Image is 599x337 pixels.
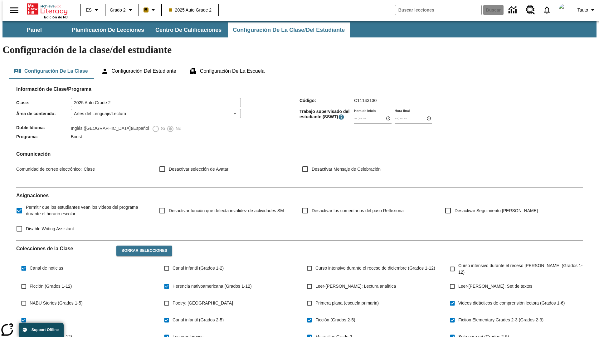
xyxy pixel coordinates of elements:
span: Programa : [16,134,71,139]
span: Curso intensivo durante el receso [PERSON_NAME] (Grados 1-12) [458,262,583,276]
a: Centro de información [505,2,522,19]
button: Configuración de la escuela [184,64,270,79]
button: Escoja un nuevo avatar [555,2,575,18]
span: Área de contenido : [16,111,71,116]
span: Permitir que los estudiantes vean los videos del programa durante el horario escolar [26,204,149,217]
span: Tauto [577,7,588,13]
span: Edición de NJ [44,15,68,19]
div: Comunicación [16,151,583,182]
button: Borrar selecciones [116,246,172,256]
span: Fiction Elementary Grades 2-3 (Grados 2-3) [458,317,543,323]
div: Información de Clase/Programa [16,92,583,141]
h2: Comunicación [16,151,583,157]
div: Subbarra de navegación [2,21,597,37]
span: Ficción (Grados 2-5) [315,317,355,323]
span: Desactivar los comentarios del paso Reflexiona [312,208,404,214]
span: Boost [71,134,82,139]
img: avatar image [559,4,571,16]
label: Hora de inicio [354,108,376,113]
span: Poetry: [GEOGRAPHIC_DATA] [173,300,233,306]
span: Leer-[PERSON_NAME]: Lectura analítica [315,283,396,290]
div: Portada [27,2,68,19]
button: Lenguaje: ES, Selecciona un idioma [83,4,103,16]
label: Inglés ([GEOGRAPHIC_DATA])/Español [71,125,149,133]
label: Hora final [395,108,410,113]
span: Canal infantil (Grados 2-5) [173,317,224,323]
div: Asignaciones [16,193,583,235]
div: Configuración de la clase/del estudiante [9,64,590,79]
h2: Colecciones de la Clase [16,246,111,252]
span: Desactivar Mensaje de Celebración [312,166,381,173]
button: Support Offline [19,323,64,337]
span: Disable Writing Assistant [26,226,74,232]
span: Desactivar función que detecta invalidez de actividades SM [169,208,284,214]
span: Support Offline [32,328,59,332]
button: Configuración de la clase [9,64,93,79]
button: Centro de calificaciones [150,22,226,37]
span: Canal de noticias [30,265,63,271]
span: Doble Idioma : [16,125,71,130]
span: Clase [82,167,95,172]
button: Configuración del estudiante [96,64,181,79]
span: Trabajo supervisado del estudiante (SSWT) : [299,109,354,120]
div: Artes del Lenguaje/Lectura [71,109,241,118]
div: Subbarra de navegación [2,22,350,37]
span: Comunidad de correo electrónico : [16,167,82,172]
button: Abrir el menú lateral [5,1,23,19]
span: Videos didácticos de comprensión lectora (Grados 1-6) [458,300,565,306]
button: Grado: Grado 2, Elige un grado [107,4,137,16]
span: C11143130 [354,98,377,103]
span: Herencia nativoamericana (Grados 1-12) [173,283,252,290]
span: ES [86,7,92,13]
button: Planificación de lecciones [67,22,149,37]
span: Curso intensivo durante el receso de diciembre (Grados 1-12) [315,265,435,271]
span: Código : [299,98,354,103]
button: Boost El color de la clase es anaranjado claro. Cambiar el color de la clase. [141,4,159,16]
span: Canal infantil (Grados 1-2) [173,265,224,271]
h2: Información de Clase/Programa [16,86,583,92]
span: Clase : [16,100,71,105]
span: No [174,125,181,132]
span: B [144,6,148,14]
span: Primera plana (escuela primaria) [315,300,379,306]
button: Perfil/Configuración [575,4,599,16]
span: Desactivar selección de Avatar [169,166,228,173]
span: NABU Stories (Grados 1-5) [30,300,83,306]
a: Notificaciones [539,2,555,18]
h1: Configuración de la clase/del estudiante [2,44,597,56]
button: Configuración de la clase/del estudiante [228,22,350,37]
input: Buscar campo [395,5,481,15]
span: Ficción (Grados 1-12) [30,283,72,290]
span: Sí [159,125,165,132]
button: El Tiempo Supervisado de Trabajo Estudiantil es el período durante el cual los estudiantes pueden... [338,114,344,120]
a: Centro de recursos, Se abrirá en una pestaña nueva. [522,2,539,18]
span: Leer-[PERSON_NAME]: Set de textos [458,283,532,290]
input: Clase [71,98,241,107]
a: Portada [27,3,68,15]
button: Panel [3,22,66,37]
span: Desactivar Seguimiento [PERSON_NAME] [455,208,538,214]
h2: Asignaciones [16,193,583,198]
span: 2025 Auto Grade 2 [169,7,212,13]
span: Grado 2 [110,7,126,13]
